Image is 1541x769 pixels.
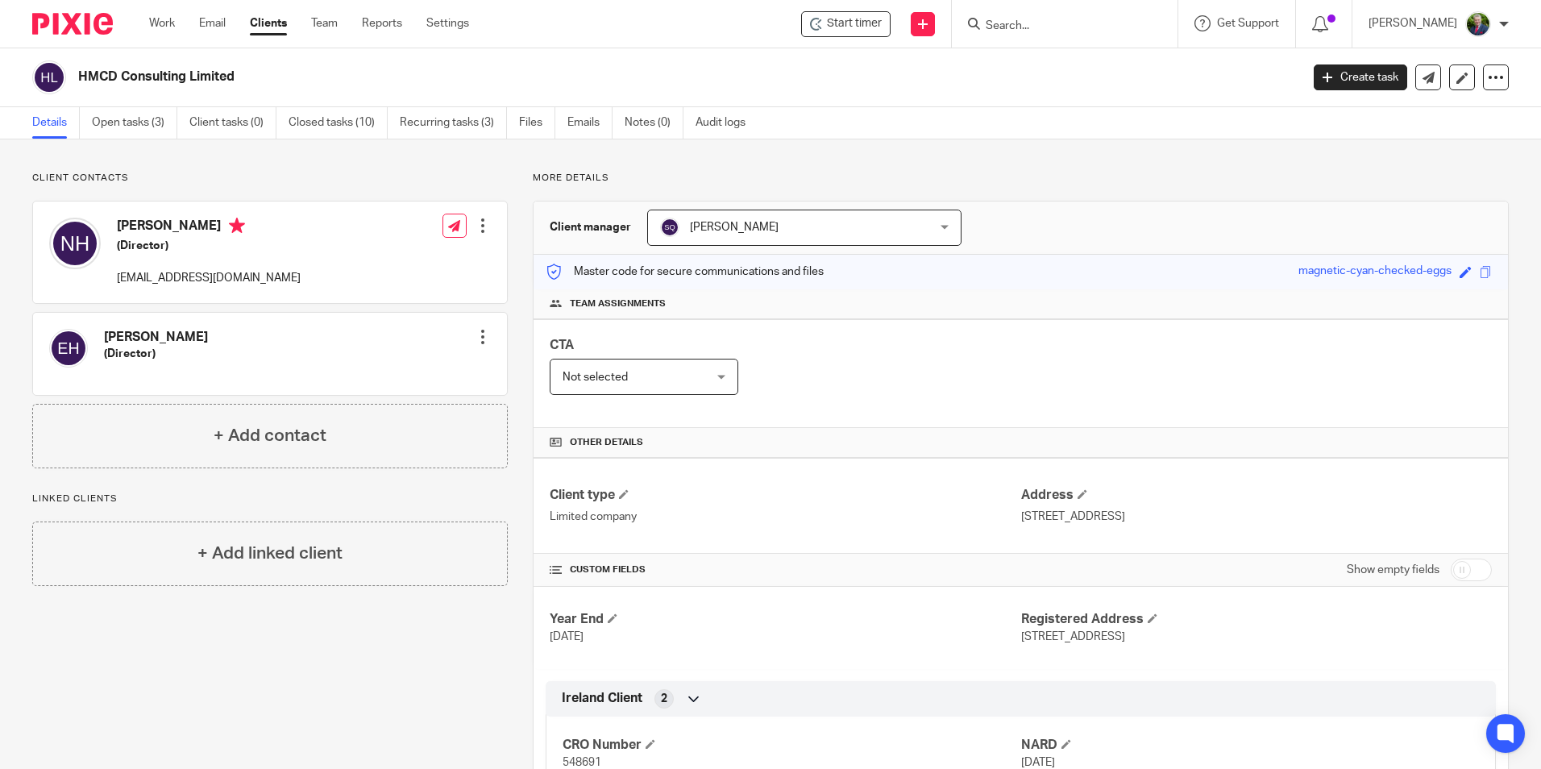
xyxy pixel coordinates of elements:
[1021,487,1492,504] h4: Address
[32,493,508,505] p: Linked clients
[1369,15,1457,31] p: [PERSON_NAME]
[570,436,643,449] span: Other details
[400,107,507,139] a: Recurring tasks (3)
[550,487,1020,504] h4: Client type
[550,219,631,235] h3: Client manager
[1347,562,1439,578] label: Show empty fields
[117,238,301,254] h5: (Director)
[1465,11,1491,37] img: download.png
[426,15,469,31] a: Settings
[519,107,555,139] a: Files
[49,329,88,368] img: svg%3E
[32,60,66,94] img: svg%3E
[49,218,101,269] img: svg%3E
[1021,611,1492,628] h4: Registered Address
[1021,631,1125,642] span: [STREET_ADDRESS]
[550,563,1020,576] h4: CUSTOM FIELDS
[117,218,301,238] h4: [PERSON_NAME]
[1021,757,1055,768] span: [DATE]
[567,107,613,139] a: Emails
[690,222,779,233] span: [PERSON_NAME]
[362,15,402,31] a: Reports
[533,172,1509,185] p: More details
[550,339,574,351] span: CTA
[1217,18,1279,29] span: Get Support
[1298,263,1452,281] div: magnetic-cyan-checked-eggs
[214,423,326,448] h4: + Add contact
[117,270,301,286] p: [EMAIL_ADDRESS][DOMAIN_NAME]
[546,264,824,280] p: Master code for secure communications and files
[149,15,175,31] a: Work
[984,19,1129,34] input: Search
[570,297,666,310] span: Team assignments
[104,329,208,346] h4: [PERSON_NAME]
[197,541,343,566] h4: + Add linked client
[250,15,287,31] a: Clients
[563,372,628,383] span: Not selected
[104,346,208,362] h5: (Director)
[229,218,245,234] i: Primary
[801,11,891,37] div: HMCD Consulting Limited
[550,509,1020,525] p: Limited company
[92,107,177,139] a: Open tasks (3)
[550,611,1020,628] h4: Year End
[32,172,508,185] p: Client contacts
[1021,509,1492,525] p: [STREET_ADDRESS]
[660,218,679,237] img: svg%3E
[625,107,683,139] a: Notes (0)
[562,690,642,707] span: Ireland Client
[661,691,667,707] span: 2
[1314,64,1407,90] a: Create task
[311,15,338,31] a: Team
[1021,737,1479,754] h4: NARD
[289,107,388,139] a: Closed tasks (10)
[696,107,758,139] a: Audit logs
[827,15,882,32] span: Start timer
[78,69,1047,85] h2: HMCD Consulting Limited
[563,757,601,768] span: 548691
[199,15,226,31] a: Email
[550,631,584,642] span: [DATE]
[189,107,276,139] a: Client tasks (0)
[563,737,1020,754] h4: CRO Number
[32,107,80,139] a: Details
[32,13,113,35] img: Pixie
